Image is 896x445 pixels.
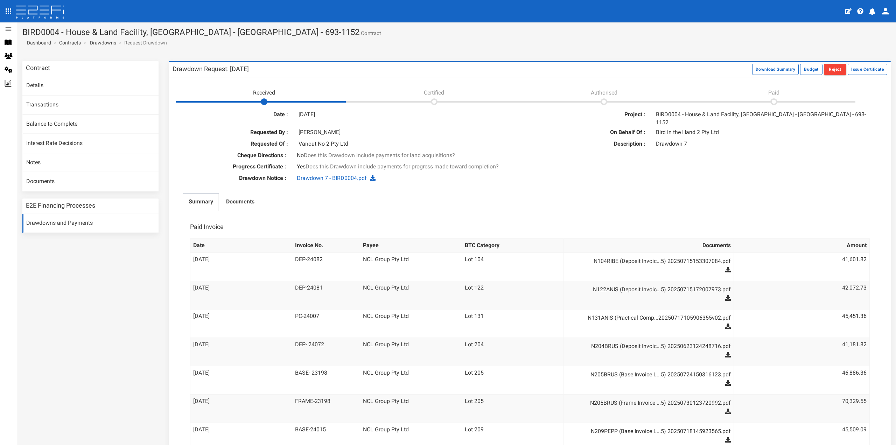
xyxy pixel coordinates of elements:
[462,252,564,281] td: Lot 104
[22,115,159,134] a: Balance to Complete
[564,238,734,252] th: Documents
[22,28,891,37] h1: BIRD0004 - House & Land Facility, [GEOGRAPHIC_DATA] - [GEOGRAPHIC_DATA] - 693-1152
[189,198,213,206] label: Summary
[768,89,779,96] span: Paid
[26,65,50,71] h3: Contract
[574,341,730,352] a: N204BRUS (Deposit Invoic...5) 20250623124248716.pdf
[535,140,651,148] label: Description :
[359,31,381,36] small: Contract
[574,256,730,267] a: N104RIBE (Deposit Invoic...5) 20250715153307084.pdf
[22,153,159,172] a: Notes
[360,394,462,423] td: NCL Group Pty Ltd
[26,202,95,209] h3: E2E Financing Processes
[360,252,462,281] td: NCL Group Pty Ltd
[734,394,869,423] td: 70,329.55
[651,140,882,148] div: Drawdown 7
[190,281,292,309] td: [DATE]
[293,111,525,119] div: [DATE]
[734,309,869,338] td: 45,451.36
[183,194,219,211] a: Summary
[462,238,564,252] th: BTC Category
[462,338,564,366] td: Lot 204
[292,238,360,252] th: Invoice No.
[293,128,525,137] div: [PERSON_NAME]
[462,309,564,338] td: Lot 131
[292,309,360,338] td: PC-24007
[173,66,249,72] h3: Drawdown Request: [DATE]
[117,39,167,46] li: Request Drawdown
[752,64,799,75] button: Download Summary
[190,252,292,281] td: [DATE]
[462,366,564,394] td: Lot 205
[591,89,617,96] span: Authorised
[90,39,116,46] a: Drawdowns
[535,111,651,119] label: Project :
[574,369,730,380] a: N205BRUS (Base Invoice L...5) 20250724150316123.pdf
[173,152,292,160] label: Cheque Directions :
[220,194,260,211] a: Documents
[462,281,564,309] td: Lot 122
[424,89,444,96] span: Certified
[734,281,869,309] td: 42,072.73
[462,394,564,423] td: Lot 205
[22,172,159,191] a: Documents
[306,163,499,170] span: Does this Drawdown include payments for progress made toward completion?
[360,238,462,252] th: Payee
[574,397,730,409] a: N205BRUS (Frame Invoice ...5) 20250730123720992.pdf
[292,163,768,171] div: Yes
[360,309,462,338] td: NCL Group Pty Ltd
[59,39,81,46] a: Contracts
[292,394,360,423] td: FRAME-23198
[190,238,292,252] th: Date
[360,281,462,309] td: NCL Group Pty Ltd
[292,152,768,160] div: No
[22,214,159,233] a: Drawdowns and Payments
[734,366,869,394] td: 46,886.36
[574,284,730,295] a: N122ANIS (Deposit Invoic...5) 20250715172007973.pdf
[24,39,51,46] a: Dashboard
[535,128,651,137] label: On Behalf Of :
[190,309,292,338] td: [DATE]
[22,134,159,153] a: Interest Rate Decisions
[848,64,887,75] button: Issue Certificate
[752,65,800,72] a: Download Summary
[734,238,869,252] th: Amount
[190,224,224,230] h3: Paid Invoice
[190,366,292,394] td: [DATE]
[360,338,462,366] td: NCL Group Pty Ltd
[304,152,455,159] span: Does this Drawdown include payments for land acquisitions?
[178,140,293,148] label: Requested Of :
[190,338,292,366] td: [DATE]
[190,394,292,423] td: [DATE]
[360,366,462,394] td: NCL Group Pty Ltd
[24,40,51,46] span: Dashboard
[173,174,292,182] label: Drawdown Notice :
[22,76,159,95] a: Details
[253,89,275,96] span: Received
[800,65,824,72] a: Budget
[292,366,360,394] td: BASE- 23198
[292,338,360,366] td: DEP- 24072
[297,175,367,181] a: Drawdown 7 - BIRD0004.pdf
[292,281,360,309] td: DEP-24081
[734,338,869,366] td: 41,181.82
[574,426,730,437] a: N209PEPP (Base Invoice L...5) 20250718145923565.pdf
[651,128,882,137] div: Bird in the Hand 2 Pty Ltd
[178,111,293,119] label: Date :
[226,198,254,206] label: Documents
[824,64,846,75] button: Reject
[651,111,882,127] div: BIRD0004 - House & Land Facility, [GEOGRAPHIC_DATA] - [GEOGRAPHIC_DATA] - 693-1152
[734,252,869,281] td: 41,601.82
[848,65,887,72] a: Issue Certificate
[574,312,730,324] a: N131ANIS (Practical Comp...20250717105906355v02.pdf
[173,163,292,171] label: Progress Certificate :
[292,252,360,281] td: DEP-24082
[800,64,822,75] button: Budget
[293,140,525,148] div: Vanout No 2 Pty Ltd
[178,128,293,137] label: Requested By :
[22,96,159,114] a: Transactions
